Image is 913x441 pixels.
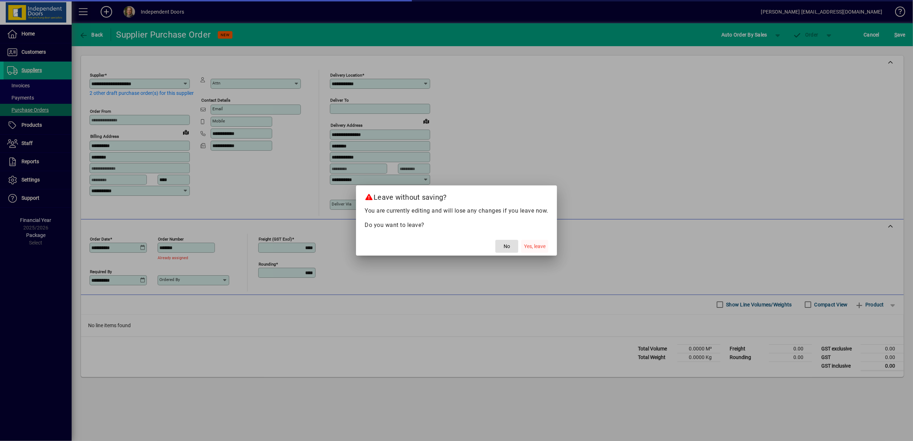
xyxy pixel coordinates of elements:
p: Do you want to leave? [365,221,548,229]
p: You are currently editing and will lose any changes if you leave now. [365,207,548,215]
button: No [495,240,518,253]
span: No [504,243,510,250]
h2: Leave without saving? [356,185,557,206]
span: Yes, leave [524,243,546,250]
button: Yes, leave [521,240,548,253]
